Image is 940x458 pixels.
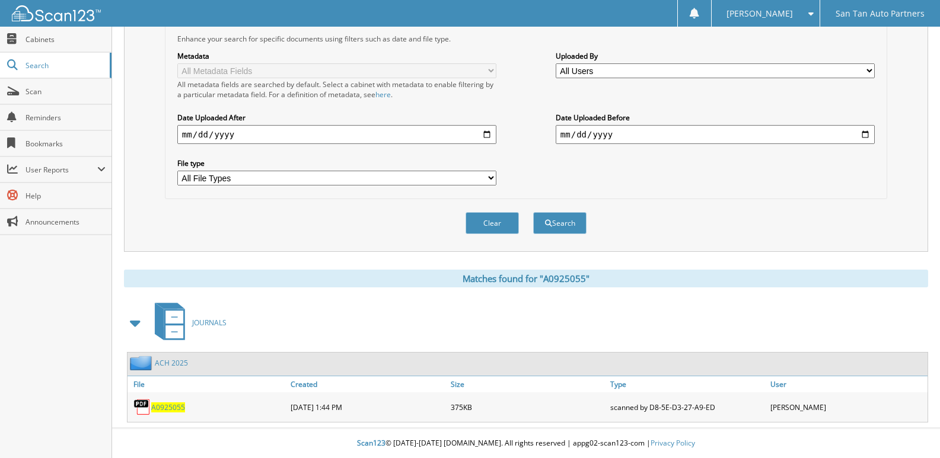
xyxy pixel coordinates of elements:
img: PDF.png [133,398,151,416]
input: end [556,125,875,144]
span: Reminders [26,113,106,123]
span: User Reports [26,165,97,175]
div: [DATE] 1:44 PM [288,395,448,419]
div: All metadata fields are searched by default. Select a cabinet with metadata to enable filtering b... [177,79,496,100]
label: Metadata [177,51,496,61]
a: JOURNALS [148,299,227,346]
button: Search [533,212,587,234]
span: Bookmarks [26,139,106,149]
div: [PERSON_NAME] [767,395,928,419]
img: scan123-logo-white.svg [12,5,101,21]
div: 375KB [448,395,608,419]
label: Date Uploaded After [177,113,496,123]
span: Search [26,60,104,71]
a: Size [448,376,608,392]
a: Type [607,376,767,392]
a: User [767,376,928,392]
label: Uploaded By [556,51,875,61]
a: Created [288,376,448,392]
span: San Tan Auto Partners [836,10,925,17]
a: File [128,376,288,392]
span: Help [26,191,106,201]
span: Cabinets [26,34,106,44]
a: ACH 2025 [155,358,188,368]
input: start [177,125,496,144]
div: scanned by D8-5E-D3-27-A9-ED [607,395,767,419]
div: Enhance your search for specific documents using filters such as date and file type. [171,34,881,44]
img: folder2.png [130,355,155,370]
iframe: Chat Widget [881,401,940,458]
span: JOURNALS [192,318,227,328]
span: [PERSON_NAME] [726,10,793,17]
label: File type [177,158,496,168]
div: © [DATE]-[DATE] [DOMAIN_NAME]. All rights reserved | appg02-scan123-com | [112,429,940,458]
div: Matches found for "A0925055" [124,270,928,287]
a: A0925055 [151,402,185,412]
button: Clear [466,212,519,234]
a: Privacy Policy [651,438,695,448]
span: Announcements [26,217,106,227]
label: Date Uploaded Before [556,113,875,123]
span: Scan123 [357,438,385,448]
a: here [375,89,391,100]
span: Scan [26,87,106,97]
